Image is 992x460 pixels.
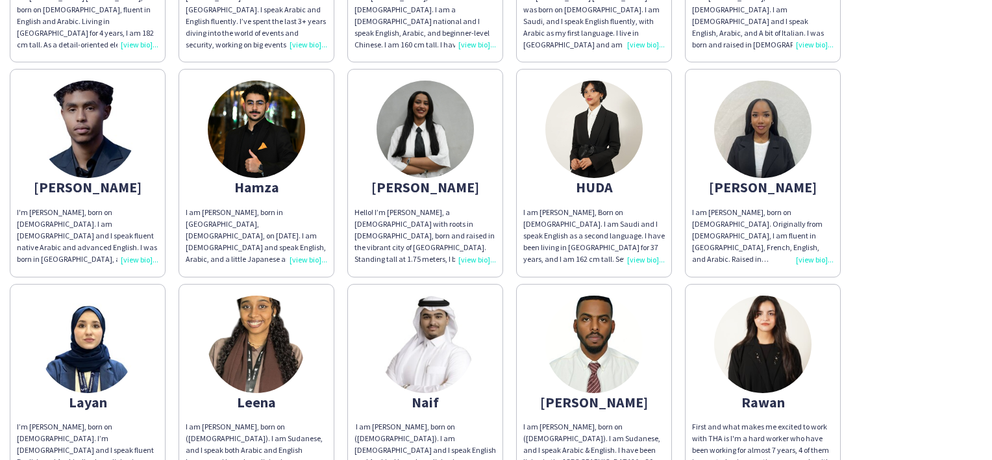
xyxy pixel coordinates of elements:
div: I'm [PERSON_NAME], born on [DEMOGRAPHIC_DATA]. I am [DEMOGRAPHIC_DATA] and I speak fluent native ... [17,207,158,266]
div: I am [PERSON_NAME], born on [DEMOGRAPHIC_DATA]. Originally from [DEMOGRAPHIC_DATA], I am fluent i... [692,207,834,266]
div: [PERSON_NAME] [17,181,158,193]
img: thumb-66e95082260d9.jpg [545,296,643,393]
div: HUDA [523,181,665,193]
div: I am [PERSON_NAME], born in [GEOGRAPHIC_DATA], [DEMOGRAPHIC_DATA], on [DATE]. I am [DEMOGRAPHIC_D... [186,207,327,266]
div: Hello! I’m [PERSON_NAME], a [DEMOGRAPHIC_DATA] with roots in [DEMOGRAPHIC_DATA], born and raised ... [354,207,496,266]
div: [PERSON_NAME] [354,181,496,193]
img: thumb-668df62347a78.jpeg [714,81,812,178]
img: thumb-0c99f086-efba-4e05-a457-4246f39b963a.jpg [377,81,474,178]
img: thumb-68bdc4539dff1.jpeg [377,296,474,393]
div: Hamza [186,181,327,193]
div: Leena [186,396,327,408]
div: [PERSON_NAME] [523,396,665,408]
div: Rawan [692,396,834,408]
img: thumb-673463a414c78.jpeg [39,296,136,393]
img: thumb-66ea8428de065.jpeg [39,81,136,178]
div: Layan [17,396,158,408]
div: I am [PERSON_NAME], Born on [DEMOGRAPHIC_DATA]. I am Saudi and I speak English as a second langua... [523,207,665,266]
img: thumb-3dcd3031-0124-4e99-9efa-e779d385c72d.jpg [545,81,643,178]
img: thumb-92f76ab9-2183-4a4d-a5c8-befcf00a6822.png [208,296,305,393]
div: Naif [354,396,496,408]
img: thumb-68b32aefa1c01.jpeg [714,296,812,393]
div: [PERSON_NAME] [692,181,834,193]
img: thumb-d5697310-354e-4160-8482-2de81a197cb4.jpg [208,81,305,178]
